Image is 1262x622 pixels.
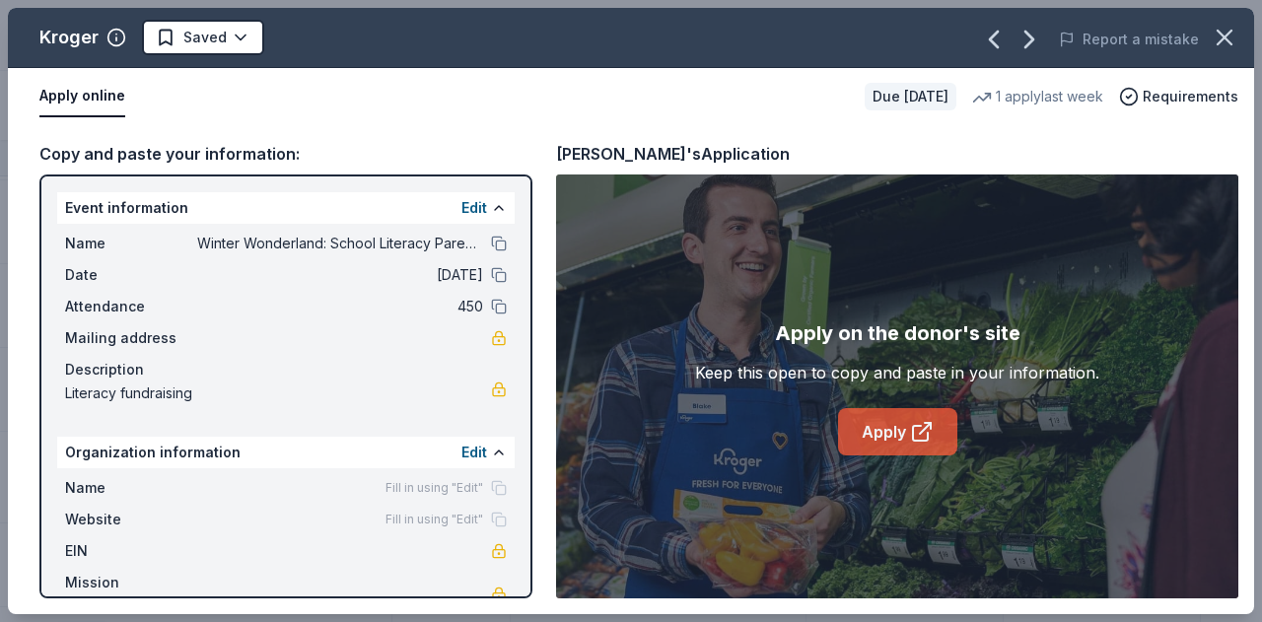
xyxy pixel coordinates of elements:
span: 450 [197,295,483,318]
span: Name [65,232,197,255]
div: Due [DATE] [865,83,956,110]
span: Mailing address [65,326,197,350]
span: Winter Wonderland: School Literacy Parent Night [197,232,483,255]
button: Apply online [39,76,125,117]
span: Attendance [65,295,197,318]
button: Requirements [1119,85,1238,108]
span: Saved [183,26,227,49]
button: Saved [142,20,264,55]
div: Apply on the donor's site [775,317,1020,349]
div: Organization information [57,437,515,468]
span: Name [65,476,197,500]
div: Copy and paste your information: [39,141,532,167]
span: Mission statement [65,571,197,618]
span: EIN [65,539,197,563]
button: Report a mistake [1059,28,1199,51]
span: Date [65,263,197,287]
div: Event information [57,192,515,224]
a: Apply [838,408,957,455]
span: Website [65,508,197,531]
button: Edit [461,441,487,464]
span: [DATE] [197,263,483,287]
div: 1 apply last week [972,85,1103,108]
div: Description [65,358,507,381]
span: Fill in using "Edit" [386,480,483,496]
span: Literacy fundraising [65,381,491,405]
div: [PERSON_NAME]'s Application [556,141,790,167]
div: Keep this open to copy and paste in your information. [695,361,1099,384]
div: Kroger [39,22,99,53]
button: Edit [461,196,487,220]
span: Fill in using "Edit" [386,512,483,527]
span: Requirements [1143,85,1238,108]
